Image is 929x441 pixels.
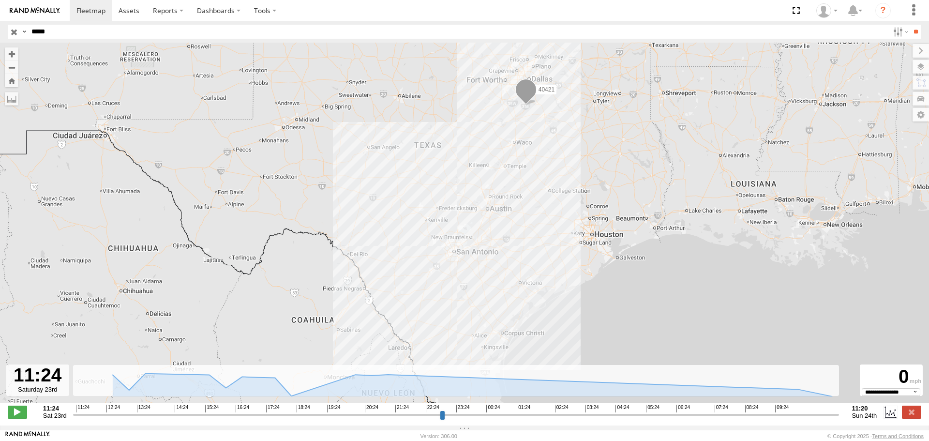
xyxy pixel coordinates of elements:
[715,405,728,412] span: 07:24
[106,405,120,412] span: 12:24
[205,405,219,412] span: 15:24
[539,86,554,92] span: 40421
[646,405,659,412] span: 05:24
[585,405,599,412] span: 03:24
[852,405,877,412] strong: 11:20
[875,3,891,18] i: ?
[137,405,150,412] span: 13:24
[8,406,27,418] label: Play/Stop
[813,3,841,18] div: Caseta Laredo TX
[5,61,18,74] button: Zoom out
[913,108,929,122] label: Map Settings
[20,25,28,39] label: Search Query
[889,25,910,39] label: Search Filter Options
[10,7,60,14] img: rand-logo.svg
[872,433,924,439] a: Terms and Conditions
[827,433,924,439] div: © Copyright 2025 -
[365,405,378,412] span: 20:24
[266,405,280,412] span: 17:24
[5,47,18,61] button: Zoom in
[555,405,569,412] span: 02:24
[5,92,18,106] label: Measure
[615,405,629,412] span: 04:24
[297,405,310,412] span: 18:24
[236,405,249,412] span: 16:24
[395,405,409,412] span: 21:24
[426,405,439,412] span: 22:24
[517,405,530,412] span: 01:24
[76,405,90,412] span: 11:24
[852,412,877,419] span: Sun 24th Aug 2025
[327,405,341,412] span: 19:24
[5,74,18,87] button: Zoom Home
[5,431,50,441] a: Visit our Website
[420,433,457,439] div: Version: 306.00
[43,405,67,412] strong: 11:24
[676,405,690,412] span: 06:24
[861,366,921,388] div: 0
[456,405,470,412] span: 23:24
[175,405,188,412] span: 14:24
[745,405,759,412] span: 08:24
[902,406,921,418] label: Close
[43,412,67,419] span: Sat 23rd Aug 2025
[486,405,500,412] span: 00:24
[775,405,789,412] span: 09:24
